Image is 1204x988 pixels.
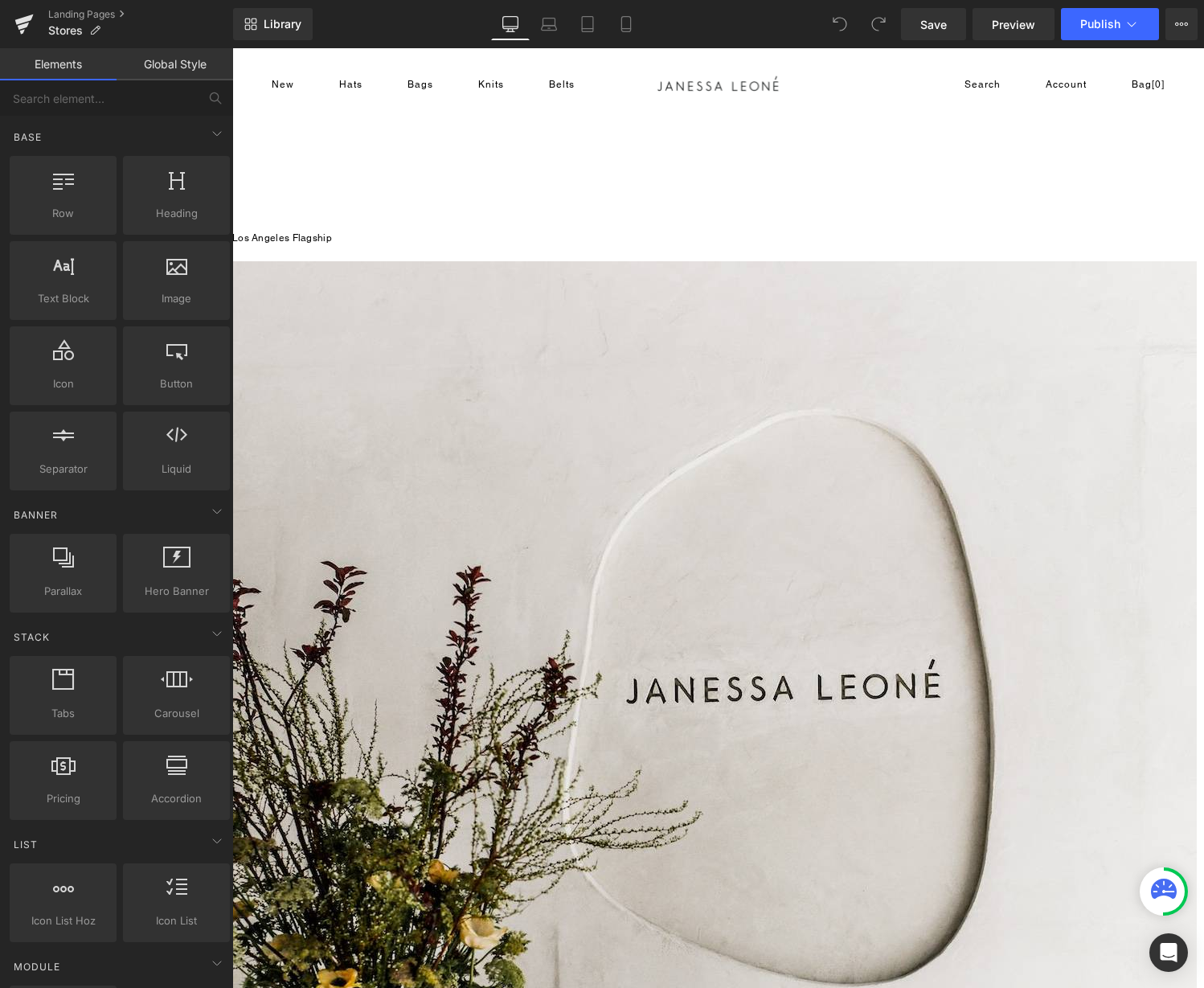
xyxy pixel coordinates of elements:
span: Icon List [128,912,225,929]
span: Stack [12,629,51,645]
button: Undo [824,8,856,40]
nav: Main navigation [39,27,365,46]
a: BeltsBelts [317,31,342,42]
span: Button [128,375,225,392]
a: BagsBags [175,31,201,42]
span: Tabs [14,705,112,722]
span: Preview [992,16,1035,33]
span: Search [732,27,768,46]
span: Row [14,205,112,222]
a: Open bag [899,27,932,46]
span: Icon [14,375,112,392]
a: Desktop [491,8,530,40]
span: Image [128,290,225,307]
button: Publish [1061,8,1159,40]
span: Heading [128,205,225,222]
span: Parallax [14,583,112,600]
span: Icon List Hoz [14,912,112,929]
span: Save [920,16,947,33]
span: Module [12,959,62,974]
a: New Library [233,8,313,40]
a: Global Style [117,48,233,80]
span: Base [12,129,43,145]
span: Liquid [128,461,225,478]
span: Carousel [128,705,225,722]
a: Tablet [568,8,607,40]
span: Stores [48,24,83,37]
a: Mobile [607,8,645,40]
a: Account [813,27,854,46]
span: Pricing [14,790,112,807]
span: List [12,837,39,852]
a: Preview [973,8,1055,40]
span: Separator [14,461,112,478]
button: Redo [862,8,895,40]
button: More [1165,8,1198,40]
span: Library [264,17,301,31]
a: Landing Pages [48,8,233,21]
span: Text Block [14,290,112,307]
span: [0] [919,31,932,42]
span: Hero Banner [128,583,225,600]
a: HatsHats [107,31,130,42]
a: NewNew [39,31,62,42]
span: Publish [1080,18,1120,31]
a: KnitsKnits [246,31,272,42]
span: Banner [12,507,59,523]
div: Open Intercom Messenger [1149,933,1188,972]
span: Accordion [128,790,225,807]
a: Laptop [530,8,568,40]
